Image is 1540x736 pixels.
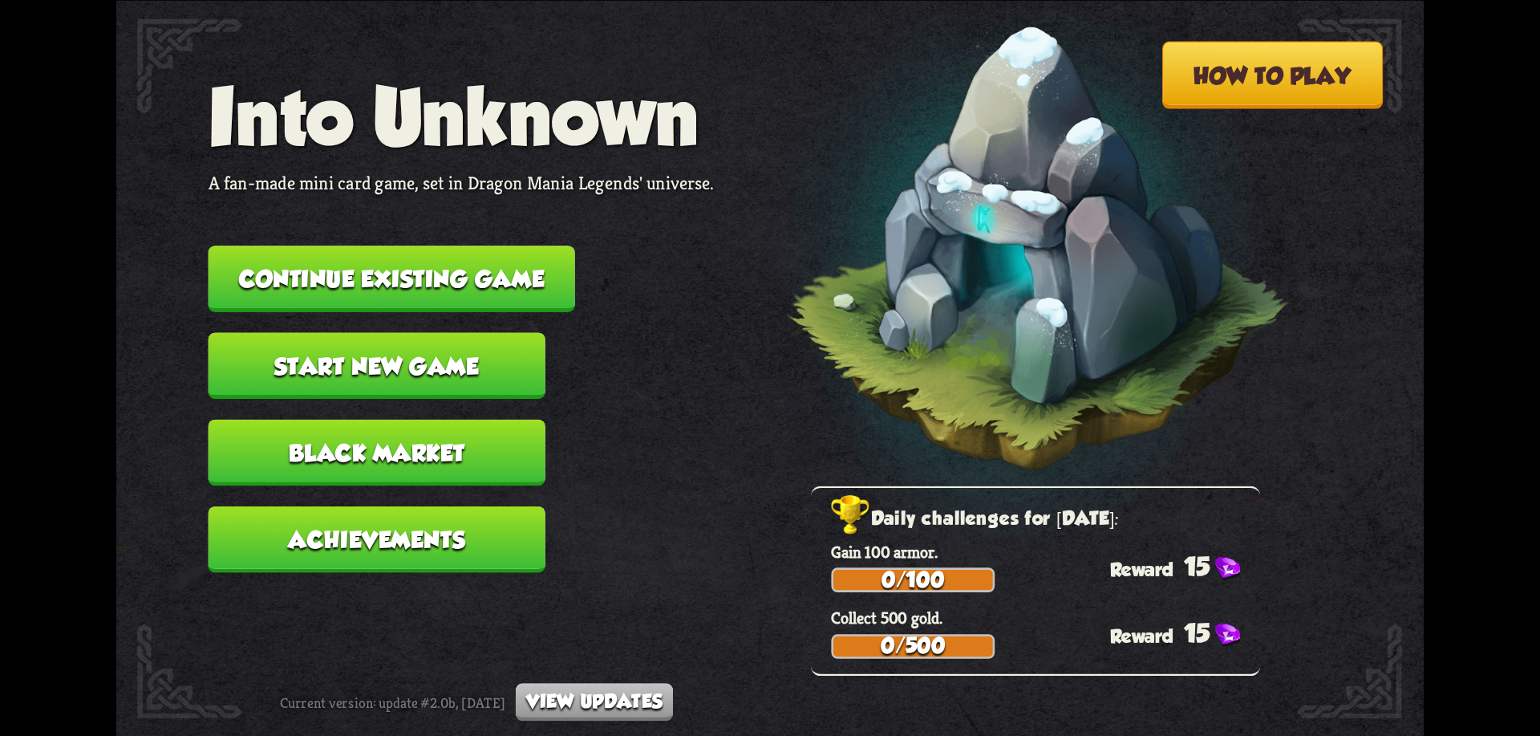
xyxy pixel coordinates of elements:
img: Golden_Trophy_Icon.png [831,494,870,535]
button: Achievements [209,506,545,572]
div: 15 [1110,551,1260,581]
button: View updates [516,683,673,721]
h2: Daily challenges for [DATE]: [831,503,1260,536]
p: Gain 100 armor. [831,541,1260,563]
button: Black Market [209,419,545,486]
button: Continue existing game [209,246,575,312]
button: How to play [1161,41,1383,108]
div: 0/500 [833,636,993,656]
p: A fan-made mini card game, set in Dragon Mania Legends' universe. [209,171,714,194]
button: Start new game [209,332,545,399]
div: 15 [1110,618,1260,648]
div: Current version: update #2.0b, [DATE] [280,683,673,721]
div: 0/100 [833,569,993,589]
p: Collect 500 gold. [831,608,1260,629]
h1: Into Unknown [209,71,714,161]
